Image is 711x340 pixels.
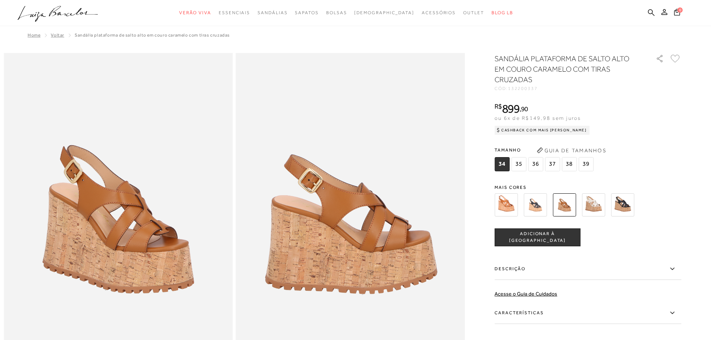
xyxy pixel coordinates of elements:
[179,10,211,15] span: Verão Viva
[502,102,520,115] span: 899
[611,193,634,216] img: SANDÁLIA PLATAFORMA DE SALTO ALTO EM COURO PRETO COM TIRAS CRUZADAS
[495,185,681,190] span: Mais cores
[495,103,502,110] i: R$
[524,193,547,216] img: SANDÁLIA PLATAFORMA DE CORTIÇA E COURO PRETO
[463,10,484,15] span: Outlet
[219,10,250,15] span: Essenciais
[495,291,557,297] a: Acesse o Guia de Cuidados
[495,126,590,135] div: Cashback com Mais [PERSON_NAME]
[179,6,211,20] a: noSubCategoriesText
[495,157,509,171] span: 34
[326,10,347,15] span: Bolsas
[520,106,528,112] i: ,
[562,157,577,171] span: 38
[492,6,513,20] a: BLOG LB
[258,10,287,15] span: Sandálias
[354,6,414,20] a: noSubCategoriesText
[495,302,681,324] label: Características
[326,6,347,20] a: noSubCategoriesText
[495,193,518,216] img: SANDÁLIA PLATAFORMA DE CORTIÇA E COURO CARAMELO
[422,10,456,15] span: Acessórios
[579,157,593,171] span: 39
[51,32,64,38] a: Voltar
[28,32,40,38] a: Home
[495,231,580,244] span: ADICIONAR À [GEOGRAPHIC_DATA]
[354,10,414,15] span: [DEMOGRAPHIC_DATA]
[545,157,560,171] span: 37
[582,193,605,216] img: SANDÁLIA PLATAFORMA DE SALTO ALTO EM COURO OFF WHITE COM TIRAS CRUZADAS
[495,53,634,85] h1: SANDÁLIA PLATAFORMA DE SALTO ALTO EM COURO CARAMELO COM TIRAS CRUZADAS
[553,193,576,216] img: SANDÁLIA PLATAFORMA DE SALTO ALTO EM COURO CARAMELO COM TIRAS CRUZADAS
[495,258,681,280] label: Descrição
[495,86,644,91] div: CÓD:
[219,6,250,20] a: noSubCategoriesText
[677,7,683,13] span: 0
[422,6,456,20] a: noSubCategoriesText
[511,157,526,171] span: 35
[492,10,513,15] span: BLOG LB
[495,115,581,121] span: ou 6x de R$149,98 sem juros
[258,6,287,20] a: noSubCategoriesText
[495,228,580,246] button: ADICIONAR À [GEOGRAPHIC_DATA]
[528,157,543,171] span: 36
[295,10,318,15] span: Sapatos
[672,8,682,18] button: 0
[463,6,484,20] a: noSubCategoriesText
[508,86,538,91] span: 132200337
[534,144,609,156] button: Guia de Tamanhos
[295,6,318,20] a: noSubCategoriesText
[495,144,595,156] span: Tamanho
[521,105,528,113] span: 90
[75,32,230,38] span: SANDÁLIA PLATAFORMA DE SALTO ALTO EM COURO CARAMELO COM TIRAS CRUZADAS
